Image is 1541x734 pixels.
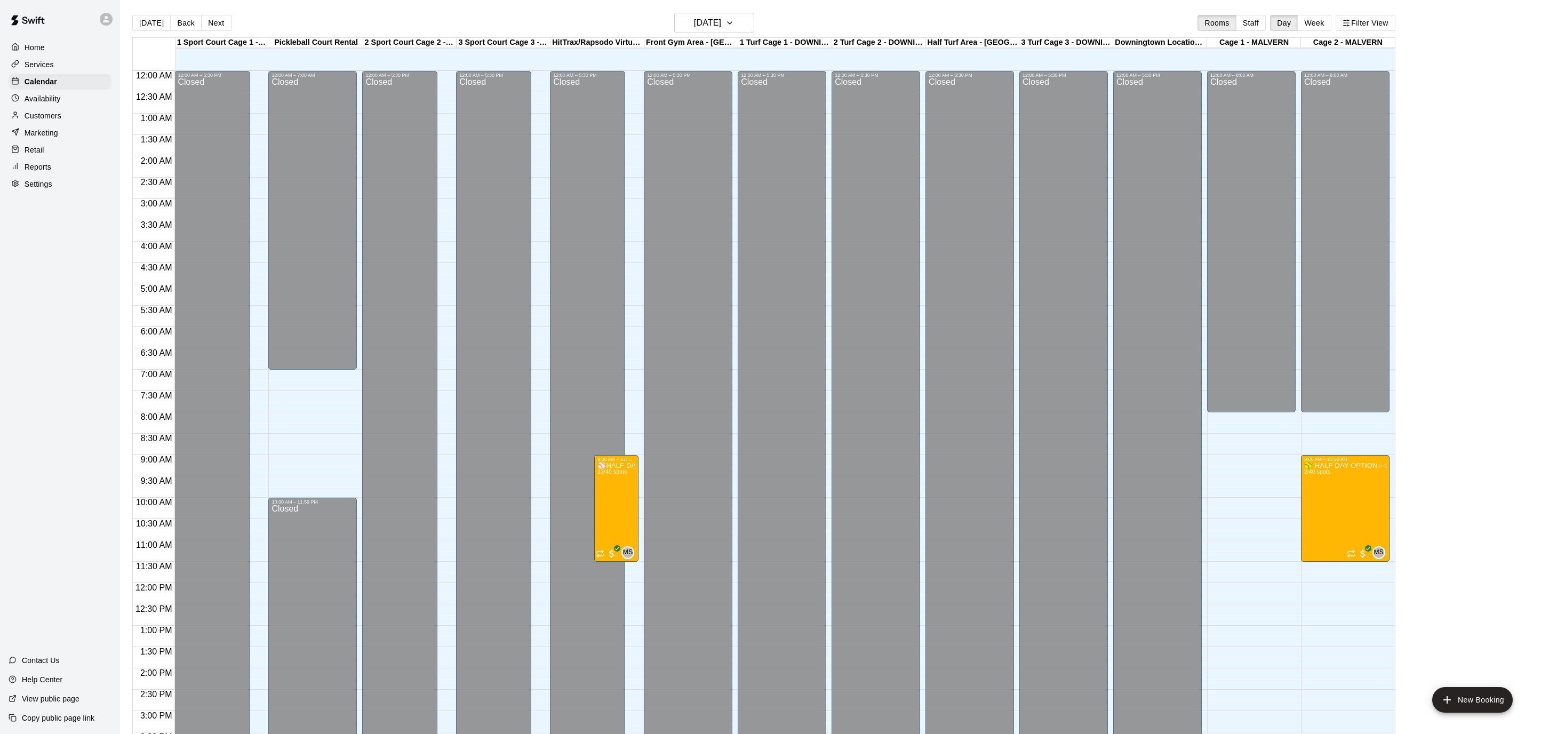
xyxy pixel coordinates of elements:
div: 12:00 AM – 5:30 PM [741,73,823,78]
div: 9:00 AM – 11:30 AM: 🥎 HALF DAY OPTION---SOFTBALL SUMMER CAMP--SPLASH AT THE PLATE! 🥎 [1301,455,1390,562]
div: 12:00 AM – 5:30 PM [178,73,246,78]
span: 2:30 AM [138,178,175,187]
span: 2/40 spots filled [1304,469,1330,475]
span: 10:30 AM [133,519,175,528]
a: Marketing [9,125,111,141]
p: Services [25,59,54,70]
div: 12:00 AM – 5:30 PM [835,73,917,78]
span: Recurring event [1347,549,1355,558]
span: All customers have paid [606,548,617,559]
span: 3:00 PM [138,711,175,720]
span: 3:30 AM [138,220,175,229]
div: Half Turf Area - [GEOGRAPHIC_DATA] [926,38,1020,48]
div: Cage 2 - MALVERN [1301,38,1395,48]
button: Staff [1236,15,1266,31]
span: 12:00 PM [133,583,174,592]
span: 1:00 AM [138,114,175,123]
div: 12:00 AM – 8:00 AM [1304,73,1386,78]
div: Closed [1210,78,1292,416]
p: Settings [25,179,52,189]
span: Recurring event [596,549,604,558]
div: 12:00 AM – 5:30 PM [365,73,434,78]
div: 12:00 AM – 5:30 PM [459,73,528,78]
a: Customers [9,108,111,124]
div: 9:00 AM – 11:30 AM [1304,457,1386,462]
div: Front Gym Area - [GEOGRAPHIC_DATA] [644,38,738,48]
span: 5:30 AM [138,306,175,315]
div: Downingtown Location - OUTDOOR Turf Area [1113,38,1207,48]
span: 2:00 PM [138,668,175,677]
div: HitTrax/Rapsodo Virtual Reality Rental Cage - 16'x35' [550,38,644,48]
span: 2:00 AM [138,156,175,165]
button: Day [1270,15,1298,31]
span: 8:00 AM [138,412,175,421]
span: 12:30 PM [133,604,174,613]
span: Michelle Sawka (Instructor / Owner / Operator) [1377,546,1385,559]
span: 1:30 PM [138,647,175,656]
span: 8:30 AM [138,434,175,443]
div: 2 Sport Court Cage 2 - DOWNINGTOWN [363,38,457,48]
p: Retail [25,145,44,155]
span: MS [623,547,633,558]
div: Cage 1 - MALVERN [1207,38,1301,48]
a: Calendar [9,74,111,90]
button: Back [170,15,202,31]
span: 4:30 AM [138,263,175,272]
div: 12:00 AM – 5:30 PM [1116,73,1199,78]
span: 10:00 AM [133,498,175,507]
a: Availability [9,91,111,107]
p: View public page [22,693,79,704]
p: Contact Us [22,655,60,666]
span: 4:00 AM [138,242,175,251]
p: Calendar [25,76,57,87]
span: 9:30 AM [138,476,175,485]
div: 1 Sport Court Cage 1 - DOWNINGTOWN [175,38,269,48]
button: [DATE] [674,13,754,33]
span: 3:00 AM [138,199,175,208]
h6: [DATE] [694,15,721,30]
p: Marketing [25,127,58,138]
div: 9:00 AM – 11:30 AM [597,457,635,462]
span: 9:00 AM [138,455,175,464]
span: Michelle Sawka (Instructor / Owner / Operator) [626,546,634,559]
p: Copy public page link [22,713,94,723]
div: 12:00 AM – 5:30 PM [553,73,622,78]
div: 12:00 AM – 5:30 PM [929,73,1011,78]
p: Reports [25,162,51,172]
button: Week [1297,15,1331,31]
div: 2 Turf Cage 2 - DOWNINGTOWN [832,38,926,48]
a: Retail [9,142,111,158]
div: 9:00 AM – 11:30 AM: ⚾️HALF DAY OPTION---BASEBALL SUMMER CAMP--SPLASH AT THE PLATE!⚾️ [594,455,638,562]
p: Customers [25,110,61,121]
div: 12:00 AM – 8:00 AM: Closed [1207,71,1296,412]
span: 7:00 AM [138,370,175,379]
span: 12:30 AM [133,92,175,101]
a: Home [9,39,111,55]
span: 5:00 AM [138,284,175,293]
a: Settings [9,176,111,192]
a: Services [9,57,111,73]
p: Help Center [22,674,62,685]
button: Next [201,15,231,31]
span: 6:00 AM [138,327,175,336]
div: Michelle Sawka (Instructor / Owner / Operator) [1372,546,1385,559]
div: 3 Turf Cage 3 - DOWNINGTOWN [1019,38,1113,48]
div: Michelle Sawka (Instructor / Owner / Operator) [621,546,634,559]
button: Rooms [1197,15,1236,31]
span: 1:00 PM [138,626,175,635]
span: 7:30 AM [138,391,175,400]
div: Closed [1304,78,1386,416]
div: Reports [9,159,111,175]
span: MS [1374,547,1384,558]
button: Filter View [1336,15,1395,31]
p: Home [25,42,45,53]
div: Pickleball Court Rental [269,38,363,48]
